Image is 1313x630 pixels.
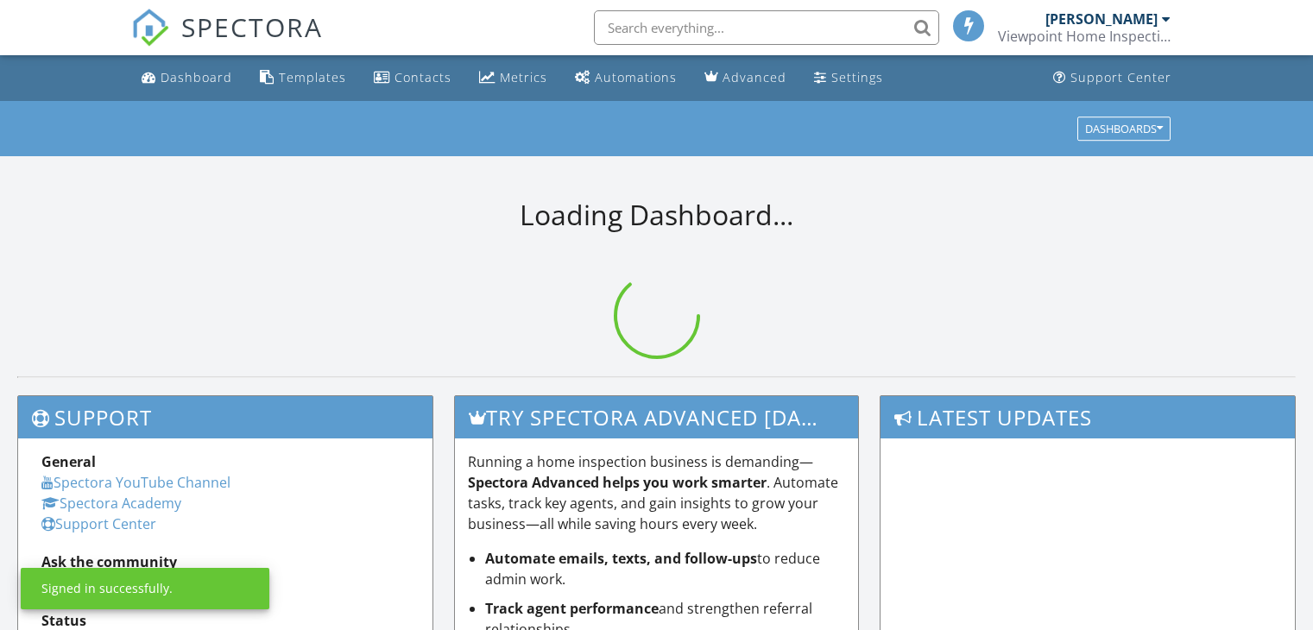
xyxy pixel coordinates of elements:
[367,62,458,94] a: Contacts
[41,473,230,492] a: Spectora YouTube Channel
[485,549,757,568] strong: Automate emails, texts, and follow-ups
[723,69,786,85] div: Advanced
[698,62,793,94] a: Advanced
[41,580,173,597] div: Signed in successfully.
[41,494,181,513] a: Spectora Academy
[1077,117,1171,141] button: Dashboards
[500,69,547,85] div: Metrics
[831,69,883,85] div: Settings
[468,451,846,534] p: Running a home inspection business is demanding— . Automate tasks, track key agents, and gain ins...
[41,452,96,471] strong: General
[131,23,323,60] a: SPECTORA
[253,62,353,94] a: Templates
[485,599,659,618] strong: Track agent performance
[395,69,451,85] div: Contacts
[485,548,846,589] li: to reduce admin work.
[41,514,156,533] a: Support Center
[881,396,1295,438] h3: Latest Updates
[468,473,767,492] strong: Spectora Advanced helps you work smarter
[279,69,346,85] div: Templates
[181,9,323,45] span: SPECTORA
[1046,62,1178,94] a: Support Center
[1085,123,1163,135] div: Dashboards
[161,69,232,85] div: Dashboard
[568,62,684,94] a: Automations (Basic)
[135,62,239,94] a: Dashboard
[594,10,939,45] input: Search everything...
[18,396,432,438] h3: Support
[1070,69,1171,85] div: Support Center
[472,62,554,94] a: Metrics
[807,62,890,94] a: Settings
[998,28,1171,45] div: Viewpoint Home Inspections LLC
[595,69,677,85] div: Automations
[41,551,409,572] div: Ask the community
[1045,10,1158,28] div: [PERSON_NAME]
[455,396,859,438] h3: Try spectora advanced [DATE]
[131,9,169,47] img: The Best Home Inspection Software - Spectora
